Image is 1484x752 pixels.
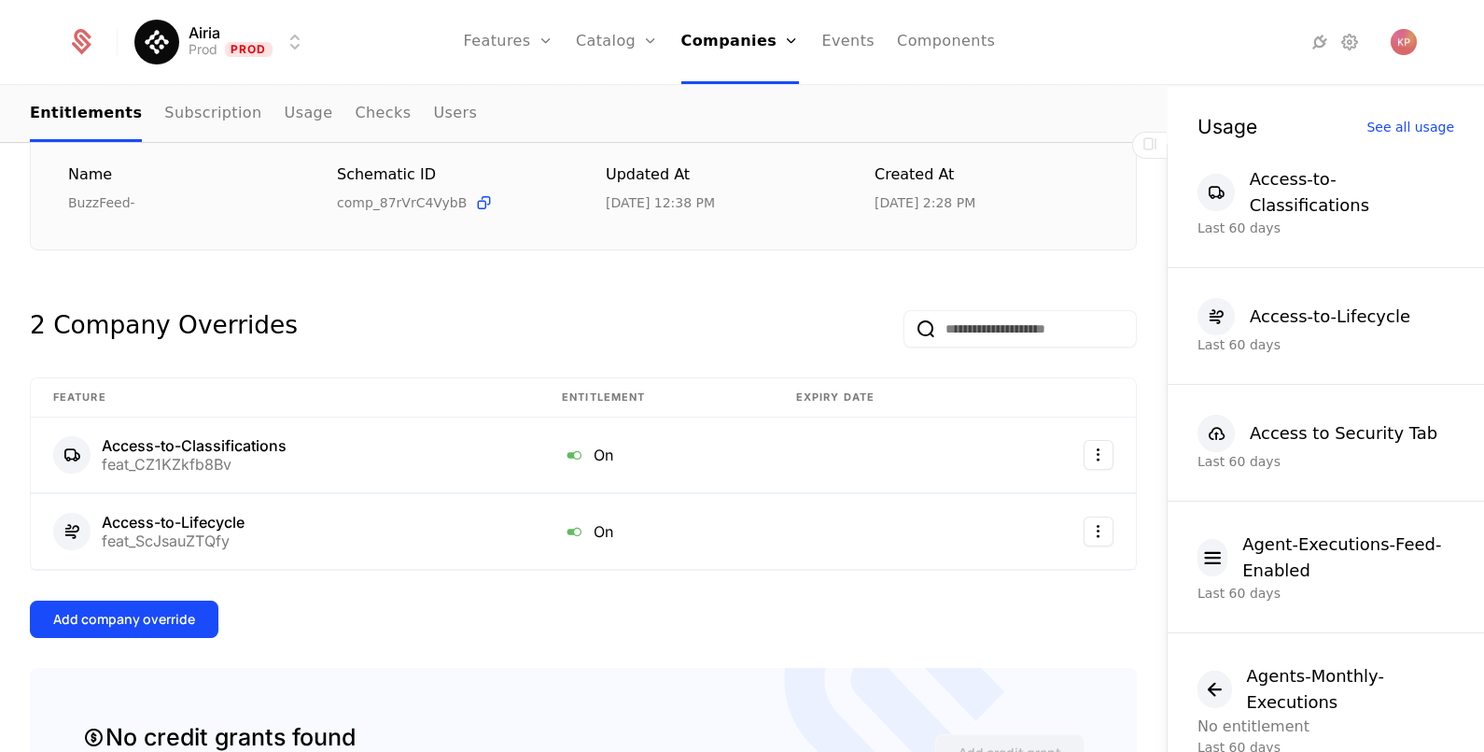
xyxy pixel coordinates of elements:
[1338,31,1361,53] a: Settings
[30,601,218,638] button: Add company override
[68,163,292,187] div: Name
[285,87,333,142] a: Usage
[1309,31,1331,53] a: Integrations
[134,20,179,64] img: Airia
[30,87,142,142] a: Entitlements
[1197,335,1454,354] div: Last 60 days
[562,519,751,544] div: On
[606,193,715,212] div: 10/2/25, 12:38 PM
[31,378,539,418] th: Feature
[875,163,1099,187] div: Created at
[1366,121,1454,134] div: See all usage
[189,25,220,40] span: Airia
[355,87,411,142] a: Checks
[1247,663,1455,716] div: Agents-Monthly-Executions
[1197,219,1454,237] div: Last 60 days
[1197,166,1454,219] button: Access-to-Classifications
[1391,29,1417,55] button: Open user button
[1242,532,1454,584] div: Agent-Executions-Feed-Enabled
[102,533,245,548] div: feat_ScJsauZTQfy
[30,87,477,142] ul: Choose Sub Page
[102,438,287,453] div: Access-to-Classifications
[1197,452,1454,471] div: Last 60 days
[433,87,477,142] a: Users
[1197,532,1454,584] button: Agent-Executions-Feed-Enabled
[1250,166,1454,219] div: Access-to-Classifications
[1391,29,1417,55] img: Katrina Peek
[1197,717,1309,735] span: No entitlement
[102,457,287,472] div: feat_CZ1KZkfb8Bv
[774,378,1000,418] th: Expiry date
[1250,420,1437,447] div: Access to Security Tab
[102,515,245,530] div: Access-to-Lifecycle
[53,610,195,629] div: Add company override
[539,378,774,418] th: Entitlement
[1084,517,1113,546] button: Select action
[875,193,975,212] div: 9/26/25, 2:28 PM
[1197,117,1257,136] div: Usage
[30,87,1137,142] nav: Main
[1250,304,1410,330] div: Access-to-Lifecycle
[164,87,261,142] a: Subscription
[562,443,751,467] div: On
[337,163,561,186] div: Schematic ID
[189,40,217,59] div: Prod
[1084,440,1113,470] button: Select action
[225,42,273,57] span: Prod
[1197,415,1437,452] button: Access to Security Tab
[140,21,306,63] button: Select environment
[606,163,830,187] div: Updated at
[68,193,292,212] div: BuzzFeed-
[337,193,467,212] span: comp_87rVrC4VybB
[1197,584,1454,603] div: Last 60 days
[1197,663,1454,716] button: Agents-Monthly-Executions
[30,310,298,348] div: 2 Company Overrides
[1197,298,1410,335] button: Access-to-Lifecycle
